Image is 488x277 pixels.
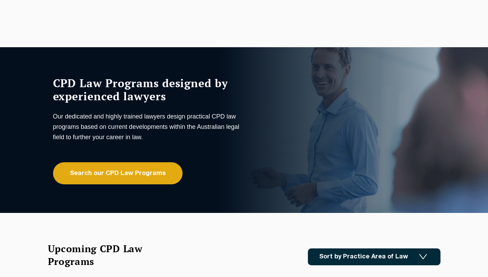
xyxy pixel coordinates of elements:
[48,242,160,268] h2: Upcoming CPD Law Programs
[419,254,427,260] img: Icon
[53,111,242,142] p: Our dedicated and highly trained lawyers design practical CPD law programs based on current devel...
[53,162,183,184] a: Search our CPD Law Programs
[53,76,242,103] h1: CPD Law Programs designed by experienced lawyers
[308,248,440,265] a: Sort by Practice Area of Law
